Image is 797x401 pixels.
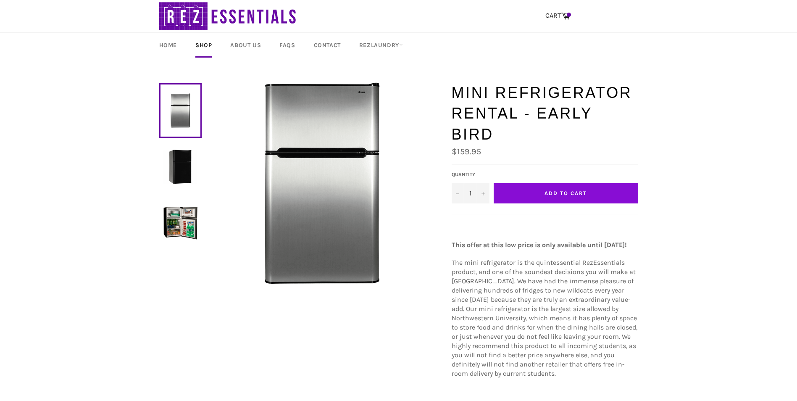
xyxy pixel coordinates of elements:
span: Add to Cart [544,190,587,196]
a: FAQs [271,33,303,58]
img: Mini Refrigerator Rental - Early Bird [163,150,197,184]
img: Mini Refrigerator Rental - Early Bird [163,206,197,240]
button: Add to Cart [494,183,638,203]
button: Decrease quantity [452,183,464,203]
a: RezLaundry [351,33,411,58]
h1: Mini Refrigerator Rental - Early Bird [452,82,638,145]
a: Contact [305,33,349,58]
a: Home [151,33,185,58]
a: Shop [187,33,220,58]
label: Quantity [452,171,489,178]
span: The mini refrigerator is the quintessential RezEssentials product, and one of the soundest decisi... [452,259,637,377]
strong: This offer at this low price is only available until [DATE]! [452,241,627,249]
button: Increase quantity [477,183,489,203]
img: Mini Refrigerator Rental - Early Bird [221,82,423,284]
span: $159.95 [452,147,481,156]
a: About Us [222,33,269,58]
a: CART [541,7,574,25]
